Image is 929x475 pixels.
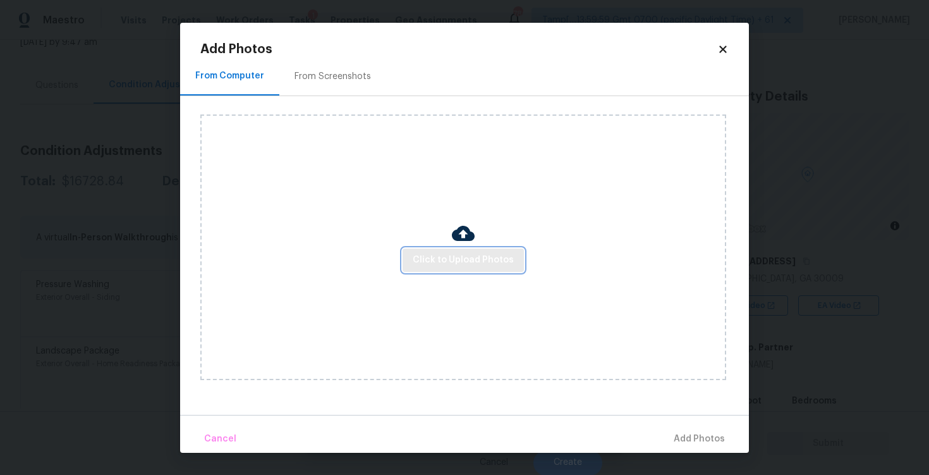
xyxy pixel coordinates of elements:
span: Click to Upload Photos [413,252,514,268]
div: From Screenshots [294,70,371,83]
span: Cancel [204,431,236,447]
button: Click to Upload Photos [403,249,524,272]
h2: Add Photos [200,43,717,56]
img: Cloud Upload Icon [452,222,475,245]
div: From Computer [195,70,264,82]
button: Cancel [199,426,241,453]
